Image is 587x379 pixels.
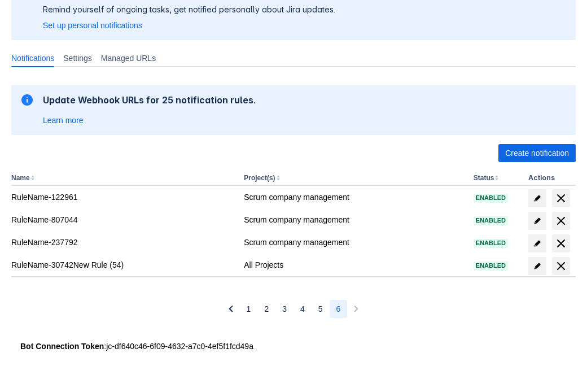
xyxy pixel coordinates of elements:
[247,300,251,318] span: 1
[43,4,335,15] p: Remind yourself of ongoing tasks, get notified personally about Jira updates.
[11,237,235,248] div: RuleName-237792
[554,214,568,228] span: delete
[43,94,256,106] h2: Update Webhook URLs for 25 notification rules.
[257,300,275,318] button: Page 2
[554,259,568,273] span: delete
[533,194,542,203] span: edit
[101,53,156,64] span: Managed URLs
[43,115,84,126] a: Learn more
[11,174,30,182] button: Name
[330,300,348,318] button: Page 6
[63,53,92,64] span: Settings
[474,174,494,182] button: Status
[240,300,258,318] button: Page 1
[264,300,269,318] span: 2
[244,214,465,225] div: Scrum company management
[505,144,569,162] span: Create notification
[474,240,508,246] span: Enabled
[20,341,567,352] div: : jc-df640c46-6f09-4632-a7c0-4ef5f1fcd49a
[20,93,34,107] span: information
[275,300,293,318] button: Page 3
[474,195,508,201] span: Enabled
[222,300,240,318] button: Previous
[244,259,465,271] div: All Projects
[533,239,542,248] span: edit
[533,216,542,225] span: edit
[43,20,142,31] a: Set up personal notifications
[20,342,104,351] strong: Bot Connection Token
[318,300,323,318] span: 5
[11,214,235,225] div: RuleName-807044
[222,300,366,318] nav: Pagination
[498,144,576,162] button: Create notification
[474,263,508,269] span: Enabled
[312,300,330,318] button: Page 5
[244,174,275,182] button: Project(s)
[524,171,576,186] th: Actions
[11,53,54,64] span: Notifications
[347,300,365,318] button: Next
[11,191,235,203] div: RuleName-122961
[244,191,465,203] div: Scrum company management
[300,300,305,318] span: 4
[474,217,508,224] span: Enabled
[244,237,465,248] div: Scrum company management
[293,300,312,318] button: Page 4
[282,300,287,318] span: 3
[336,300,341,318] span: 6
[533,262,542,271] span: edit
[11,259,235,271] div: RuleName-30742New Rule (54)
[554,191,568,205] span: delete
[554,237,568,250] span: delete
